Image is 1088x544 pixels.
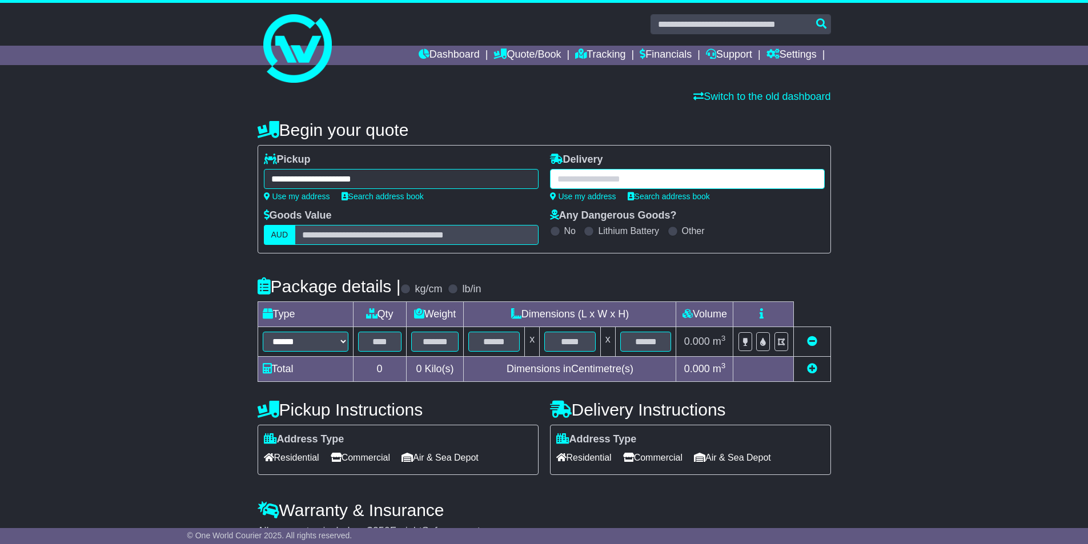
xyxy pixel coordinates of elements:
a: Switch to the old dashboard [693,91,830,102]
td: x [525,327,540,357]
a: Search address book [342,192,424,201]
td: Qty [353,302,406,327]
sup: 3 [721,361,726,370]
span: Commercial [331,449,390,466]
span: Residential [556,449,612,466]
a: Search address book [628,192,710,201]
td: Dimensions in Centimetre(s) [464,357,676,382]
span: m [713,336,726,347]
a: Remove this item [807,336,817,347]
label: Address Type [264,433,344,446]
h4: Warranty & Insurance [258,501,831,519]
td: 0 [353,357,406,382]
span: 0 [416,363,421,374]
label: Pickup [264,154,311,166]
a: Financials [640,46,692,65]
a: Quote/Book [493,46,561,65]
label: No [564,225,576,236]
span: © One World Courier 2025. All rights reserved. [187,531,352,540]
div: All our quotes include a $ FreightSafe warranty. [258,525,831,538]
span: 250 [373,525,390,537]
a: Use my address [550,192,616,201]
label: lb/in [462,283,481,296]
td: Volume [676,302,733,327]
label: Goods Value [264,209,332,222]
a: Support [706,46,752,65]
td: Weight [406,302,464,327]
td: Type [258,302,353,327]
h4: Delivery Instructions [550,400,831,419]
span: m [713,363,726,374]
td: Kilo(s) [406,357,464,382]
span: 0.000 [684,336,710,347]
span: Commercial [623,449,682,466]
label: Other [682,225,705,236]
label: AUD [264,225,296,245]
span: Residential [264,449,319,466]
span: Air & Sea Depot [694,449,771,466]
span: Air & Sea Depot [402,449,479,466]
a: Tracking [575,46,625,65]
label: Any Dangerous Goods? [550,209,677,222]
h4: Begin your quote [258,120,831,139]
label: Address Type [556,433,637,446]
td: Total [258,357,353,382]
a: Dashboard [419,46,480,65]
h4: Package details | [258,277,401,296]
td: x [600,327,615,357]
h4: Pickup Instructions [258,400,539,419]
a: Add new item [807,363,817,374]
sup: 3 [721,334,726,342]
label: Lithium Battery [598,225,659,236]
label: kg/cm [415,283,442,296]
td: Dimensions (L x W x H) [464,302,676,327]
span: 0.000 [684,363,710,374]
a: Use my address [264,192,330,201]
a: Settings [766,46,817,65]
label: Delivery [550,154,603,166]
